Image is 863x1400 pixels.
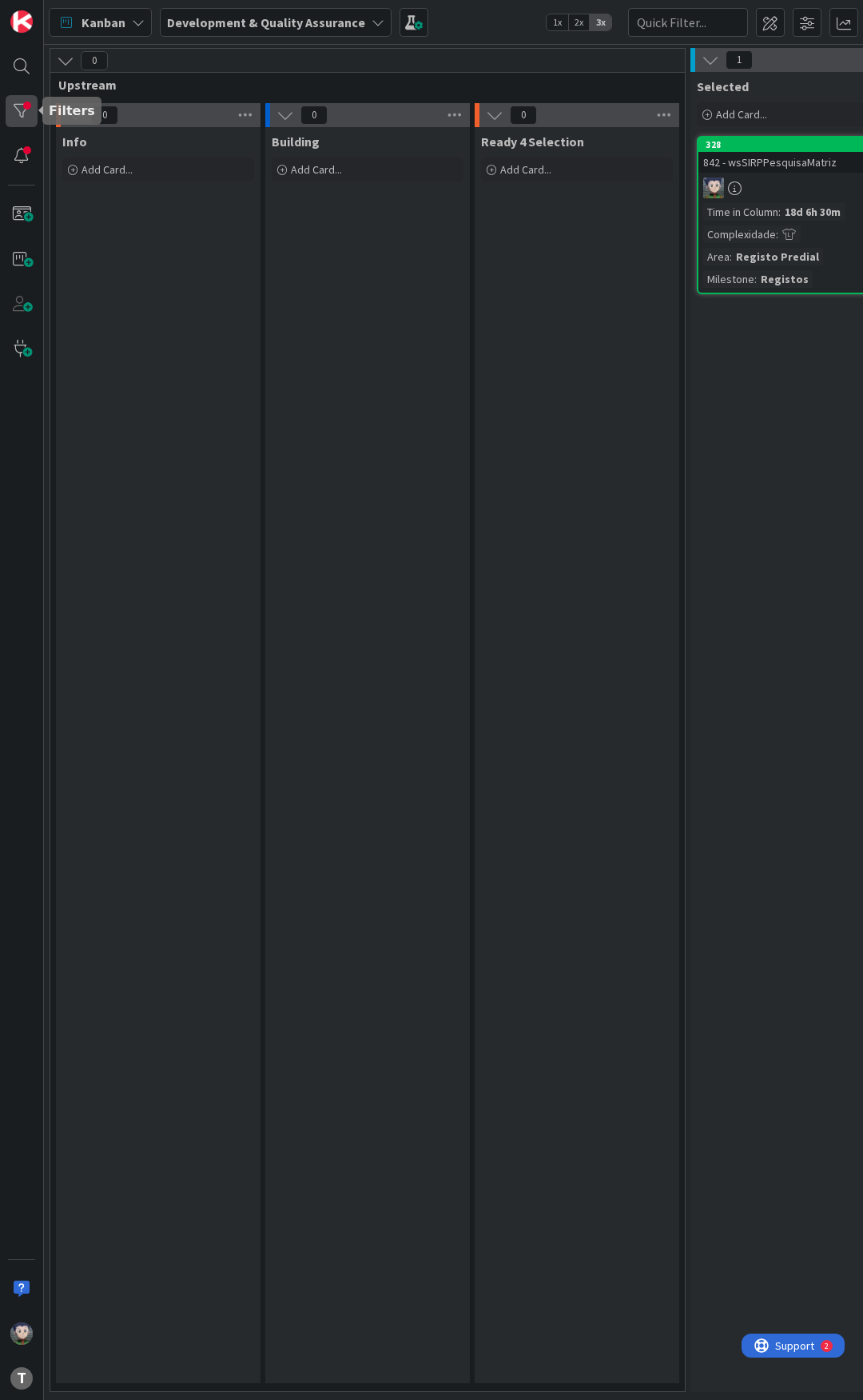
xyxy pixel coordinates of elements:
[167,14,365,30] b: Development & Quality Assurance
[82,162,133,177] span: Add Card...
[732,248,823,265] div: Registo Predial
[757,270,813,288] div: Registos
[510,106,537,125] span: 0
[590,14,611,30] span: 3x
[776,225,778,243] span: :
[481,134,584,150] span: Ready 4 Selection
[291,162,342,177] span: Add Card...
[81,51,108,70] span: 0
[703,177,724,198] img: LS
[58,77,665,93] span: Upstream
[82,13,125,32] span: Kanban
[726,50,753,70] span: 1
[83,6,87,19] div: 2
[10,10,33,33] img: Visit kanbanzone.com
[730,248,732,265] span: :
[272,134,320,150] span: Building
[10,1322,33,1345] img: LS
[91,106,118,125] span: 0
[628,8,748,37] input: Quick Filter...
[300,106,328,125] span: 0
[703,203,778,221] div: Time in Column
[703,225,776,243] div: Complexidade
[703,270,754,288] div: Milestone
[778,203,781,221] span: :
[697,78,749,94] span: Selected
[547,14,568,30] span: 1x
[49,103,95,118] h5: Filters
[781,203,845,221] div: 18d 6h 30m
[716,107,767,122] span: Add Card...
[10,1367,33,1390] div: T
[568,14,590,30] span: 2x
[34,2,73,22] span: Support
[500,162,551,177] span: Add Card...
[703,248,730,265] div: Area
[62,134,87,150] span: Info
[754,270,757,288] span: :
